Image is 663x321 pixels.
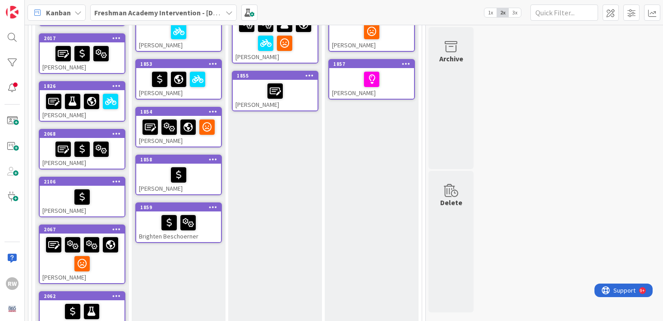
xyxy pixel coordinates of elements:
[333,61,414,67] div: 1857
[136,108,221,116] div: 1854
[40,225,124,234] div: 2067
[237,73,318,79] div: 1855
[329,68,414,99] div: [PERSON_NAME]
[329,60,414,99] div: 1857[PERSON_NAME]
[40,82,124,121] div: 1826[PERSON_NAME]
[329,60,414,68] div: 1857
[40,82,124,90] div: 1826
[328,59,415,100] a: 1857[PERSON_NAME]
[44,293,124,299] div: 2062
[136,20,221,51] div: [PERSON_NAME]
[440,197,462,208] div: Delete
[39,129,125,170] a: 2068[PERSON_NAME]
[328,11,415,52] a: [PERSON_NAME]
[233,72,318,110] div: 1855[PERSON_NAME]
[135,202,222,243] a: 1859Brighten Beschoerner
[44,35,124,41] div: 2017
[136,68,221,99] div: [PERSON_NAME]
[140,61,221,67] div: 1853
[140,156,221,163] div: 1858
[232,71,318,111] a: 1855[PERSON_NAME]
[44,226,124,233] div: 2067
[40,130,124,169] div: 2068[PERSON_NAME]
[136,203,221,242] div: 1859Brighten Beschoerner
[40,292,124,300] div: 2062
[135,155,222,195] a: 1858[PERSON_NAME]
[40,234,124,283] div: [PERSON_NAME]
[329,12,414,51] div: [PERSON_NAME]
[497,8,509,17] span: 2x
[484,8,497,17] span: 1x
[46,4,50,11] div: 9+
[136,60,221,68] div: 1853
[39,33,125,74] a: 2017[PERSON_NAME]
[40,42,124,73] div: [PERSON_NAME]
[6,277,18,290] div: RW
[136,203,221,211] div: 1859
[19,1,41,12] span: Support
[40,34,124,42] div: 2017
[40,225,124,283] div: 2067[PERSON_NAME]
[140,109,221,115] div: 1854
[40,34,124,73] div: 2017[PERSON_NAME]
[233,72,318,80] div: 1855
[136,108,221,147] div: 1854[PERSON_NAME]
[136,116,221,147] div: [PERSON_NAME]
[39,177,125,217] a: 2106[PERSON_NAME]
[44,131,124,137] div: 2068
[6,303,18,315] img: avatar
[6,6,18,18] img: Visit kanbanzone.com
[94,8,251,17] b: Freshman Academy Intervention - [DATE]-[DATE]
[39,81,125,122] a: 1826[PERSON_NAME]
[136,211,221,242] div: Brighten Beschoerner
[135,11,222,52] a: [PERSON_NAME]
[40,178,124,186] div: 2106
[40,130,124,138] div: 2068
[44,179,124,185] div: 2106
[135,59,222,100] a: 1853[PERSON_NAME]
[39,225,125,284] a: 2067[PERSON_NAME]
[136,12,221,51] div: [PERSON_NAME]
[40,178,124,216] div: 2106[PERSON_NAME]
[233,5,318,63] div: [PERSON_NAME]
[509,8,521,17] span: 3x
[140,204,221,211] div: 1859
[233,13,318,63] div: [PERSON_NAME]
[135,107,222,147] a: 1854[PERSON_NAME]
[40,186,124,216] div: [PERSON_NAME]
[44,83,124,89] div: 1826
[40,138,124,169] div: [PERSON_NAME]
[439,53,463,64] div: Archive
[46,7,71,18] span: Kanban
[136,60,221,99] div: 1853[PERSON_NAME]
[329,20,414,51] div: [PERSON_NAME]
[530,5,598,21] input: Quick Filter...
[136,156,221,194] div: 1858[PERSON_NAME]
[233,80,318,110] div: [PERSON_NAME]
[136,156,221,164] div: 1858
[232,4,318,64] a: [PERSON_NAME]
[136,164,221,194] div: [PERSON_NAME]
[40,90,124,121] div: [PERSON_NAME]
